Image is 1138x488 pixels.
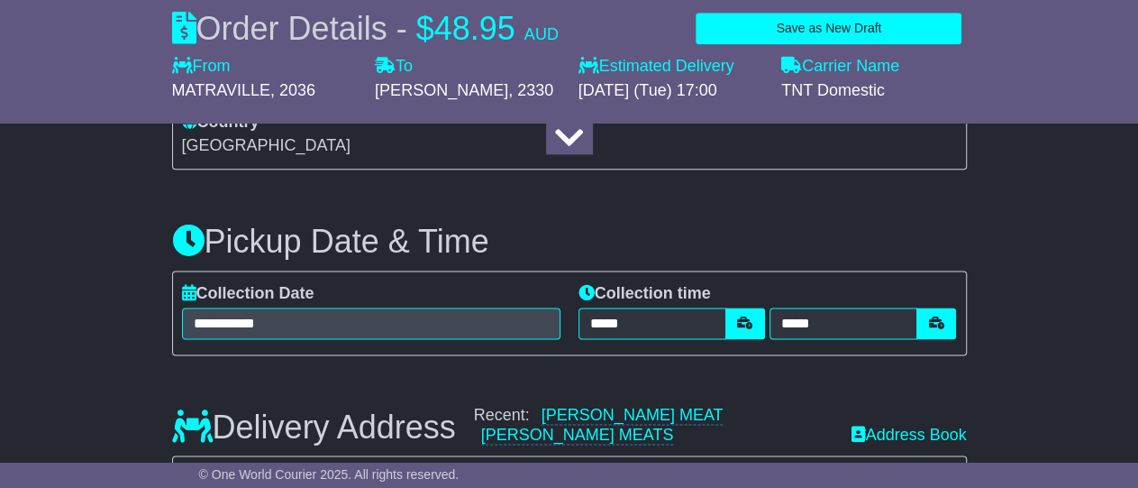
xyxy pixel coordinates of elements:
[781,81,967,101] div: TNT Domestic
[182,136,351,154] span: [GEOGRAPHIC_DATA]
[851,426,966,444] a: Address Book
[578,81,764,101] div: [DATE] (Tue) 17:00
[270,81,315,99] span: , 2036
[416,10,434,47] span: $
[172,57,231,77] label: From
[199,467,460,482] span: © One World Courier 2025. All rights reserved.
[182,284,314,304] label: Collection Date
[172,224,967,260] h3: Pickup Date & Time
[542,406,724,425] a: [PERSON_NAME] MEAT
[434,10,515,47] span: 48.95
[524,25,559,43] span: AUD
[481,426,674,445] a: [PERSON_NAME] MEATS
[474,406,833,445] div: Recent:
[781,57,899,77] label: Carrier Name
[172,410,456,446] h3: Delivery Address
[172,9,559,48] div: Order Details -
[696,13,961,44] button: Save as New Draft
[375,57,413,77] label: To
[578,57,764,77] label: Estimated Delivery
[375,81,508,99] span: [PERSON_NAME]
[508,81,553,99] span: , 2330
[172,81,270,99] span: MATRAVILLE
[578,284,711,304] label: Collection time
